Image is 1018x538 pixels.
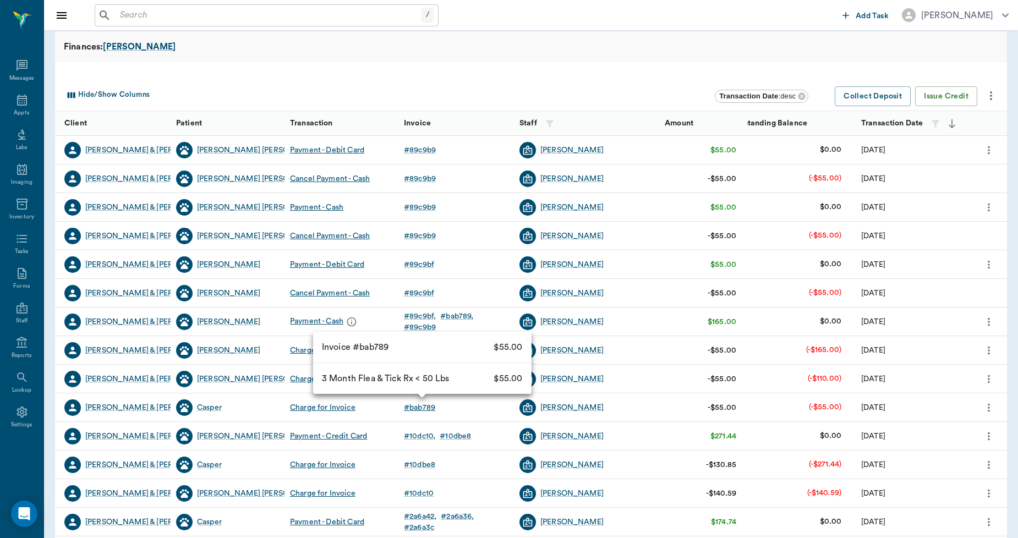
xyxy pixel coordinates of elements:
a: #bab789 [404,402,440,413]
a: [PERSON_NAME] & [PERSON_NAME] [85,517,220,528]
div: 10/10/25 [861,259,885,270]
div: [PERSON_NAME] [540,431,604,442]
a: [PERSON_NAME] & [PERSON_NAME] [85,259,220,270]
a: [PERSON_NAME] [540,259,604,270]
div: 08/08/25 [861,488,885,499]
div: $165.00 [708,316,736,327]
div: [PERSON_NAME] [PERSON_NAME] [197,173,325,184]
div: Cancel Payment - Cash [290,288,370,299]
a: [PERSON_NAME] [540,145,604,156]
td: (-$165.00) [797,336,851,365]
div: Staff [16,317,28,325]
div: [PERSON_NAME] [540,402,604,413]
span: Finances: [64,40,103,53]
a: [PERSON_NAME] [540,517,604,528]
a: [PERSON_NAME] [197,316,260,327]
button: more [980,513,998,531]
div: 10/10/25 [861,288,885,299]
a: #89c9b9 [404,145,440,156]
b: Transaction Date [719,92,778,100]
td: (-$55.00) [800,278,850,308]
div: -$55.00 [708,230,736,241]
a: [PERSON_NAME] [540,288,604,299]
div: # 10dc10 [404,488,434,499]
strong: Invoice [404,119,431,127]
a: [PERSON_NAME] & [PERSON_NAME] [85,459,220,470]
div: 10/10/25 [861,402,885,413]
button: Collect Deposit [835,86,911,107]
button: more [980,255,998,274]
div: Charge for Invoice [290,345,355,356]
div: Settings [11,421,33,429]
div: [PERSON_NAME] & [PERSON_NAME] [85,230,220,241]
a: [PERSON_NAME] [PERSON_NAME] [197,145,325,156]
div: -$55.00 [708,374,736,385]
a: [PERSON_NAME] [540,316,604,327]
div: Cancel Payment - Cash [290,230,370,241]
a: [PERSON_NAME] [103,40,176,53]
div: $55.00 [710,145,736,156]
div: Charge for Invoice [290,402,355,413]
a: #89c9bf [404,259,439,270]
div: Casper [197,402,222,413]
button: more [980,141,998,160]
td: $0.00 [811,250,850,279]
div: [PERSON_NAME] & [PERSON_NAME] [85,173,220,184]
strong: Outstanding Balance [731,119,807,127]
div: 10/10/25 [861,230,885,241]
div: Casper [197,459,222,470]
div: # 89c9b9 [404,202,436,213]
td: (-$55.00) [800,393,850,422]
div: # 2a6a3c [404,522,434,533]
div: [PERSON_NAME] [540,459,604,470]
button: Add Task [838,5,893,25]
div: Casper [197,517,222,528]
strong: Transaction [290,119,333,127]
a: [PERSON_NAME] [540,374,604,385]
a: [PERSON_NAME] [PERSON_NAME] [197,202,325,213]
div: 10/10/25 [861,374,885,385]
div: # 10dc10 [404,431,435,442]
a: [PERSON_NAME] & [PERSON_NAME] [85,431,220,442]
strong: Client [64,119,87,127]
div: -$55.00 [708,173,736,184]
button: [PERSON_NAME] [893,5,1017,25]
div: Inventory [9,213,34,221]
a: [PERSON_NAME] & [PERSON_NAME] [85,145,220,156]
a: #2a6a3c [404,522,439,533]
a: #bab789 [440,311,478,322]
div: [PERSON_NAME] & [PERSON_NAME] [85,202,220,213]
div: 10/10/25 [861,145,885,156]
div: [PERSON_NAME] & [PERSON_NAME] [85,402,220,413]
div: Lookup [12,386,31,394]
button: more [980,370,998,388]
input: Search [116,8,422,23]
button: Select columns [62,86,152,104]
div: -$55.00 [708,288,736,299]
div: Labs [16,144,28,152]
div: [PERSON_NAME] [540,230,604,241]
a: [PERSON_NAME] [PERSON_NAME] [197,374,325,385]
button: more [980,398,998,417]
button: more [980,312,998,331]
a: [PERSON_NAME] [540,488,604,499]
div: Imaging [11,178,32,186]
div: 10/10/25 [861,202,885,213]
button: more [980,484,998,503]
div: Charge for Invoice [290,459,355,470]
a: #89c9bf [404,311,440,322]
div: # 2a6a42 [404,511,436,522]
div: / [422,8,434,23]
strong: Staff [519,119,537,127]
div: 06/23/25 [861,517,885,528]
a: #89c9bf [404,288,439,299]
div: 10/10/25 [861,316,885,327]
td: (-$55.00) [800,221,850,250]
div: # 89c9b9 [404,322,436,333]
a: #89c9b9 [404,173,440,184]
